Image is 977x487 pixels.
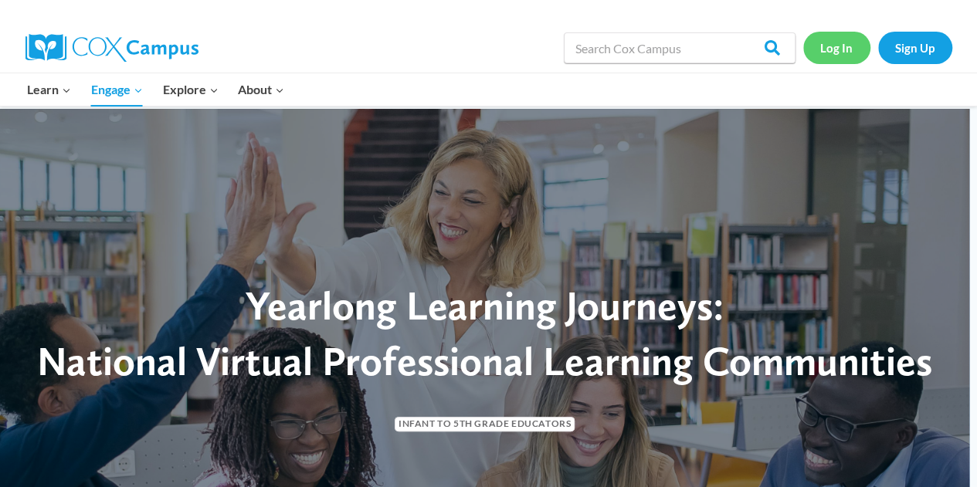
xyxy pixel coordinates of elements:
a: Sign Up [878,32,952,63]
nav: Primary Navigation [18,73,294,106]
input: Search Cox Campus [564,32,796,63]
span: Infant to 5th Grade Educators [395,417,575,431]
button: Child menu of About [228,73,294,106]
span: Yearlong Learning Journeys: [246,281,724,330]
img: Cox Campus [25,34,198,62]
button: Child menu of Explore [153,73,229,106]
a: Log In [803,32,870,63]
span: National Virtual Professional Learning Communities [37,337,932,385]
nav: Secondary Navigation [803,32,952,63]
button: Child menu of Learn [18,73,82,106]
button: Child menu of Engage [81,73,153,106]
